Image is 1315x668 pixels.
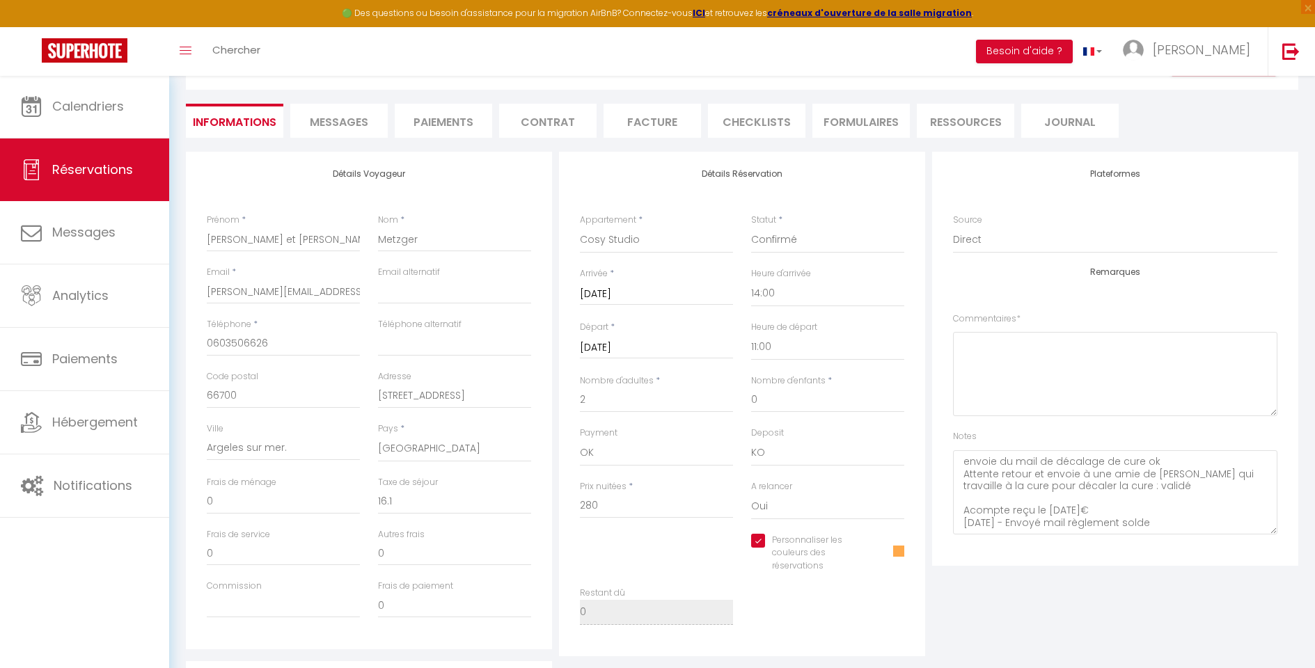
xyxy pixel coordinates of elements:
span: Messages [52,223,116,241]
label: Autres frais [378,528,425,541]
a: ... [PERSON_NAME] [1112,27,1268,76]
h4: Remarques [953,267,1277,277]
h4: Détails Réservation [580,169,904,179]
label: Commentaires [953,312,1021,326]
button: Besoin d'aide ? [976,40,1073,63]
span: Réservations [52,161,133,178]
label: Restant dû [580,587,625,600]
h4: Plateformes [953,169,1277,179]
label: Appartement [580,214,636,227]
span: [PERSON_NAME] [1153,41,1250,58]
span: Calendriers [52,97,124,115]
label: Nombre d'enfants [751,374,826,388]
label: Départ [580,321,608,334]
span: Chercher [212,42,260,57]
label: Ville [207,422,223,436]
label: Code postal [207,370,258,383]
label: Pays [378,422,398,436]
img: ... [1123,40,1144,61]
label: Commission [207,580,262,593]
label: Adresse [378,370,411,383]
label: Frais de service [207,528,270,541]
label: Téléphone alternatif [378,318,462,331]
a: Chercher [202,27,271,76]
label: Prénom [207,214,239,227]
span: Paiements [52,350,118,367]
label: Frais de ménage [207,476,276,489]
label: Statut [751,214,776,227]
label: Nom [378,214,398,227]
label: Téléphone [207,318,251,331]
label: Notes [953,430,977,443]
label: Personnaliser les couleurs des réservations [765,534,876,573]
a: ICI [693,7,705,19]
label: Deposit [751,427,784,440]
h4: Détails Voyageur [207,169,531,179]
span: Messages [310,114,368,130]
li: FORMULAIRES [812,104,910,138]
label: Arrivée [580,267,608,280]
li: Facture [604,104,701,138]
iframe: Chat [1256,605,1305,658]
label: Payment [580,427,617,440]
label: Source [953,214,982,227]
label: Nombre d'adultes [580,374,654,388]
img: Super Booking [42,38,127,63]
label: Prix nuitées [580,480,627,493]
li: Informations [186,104,283,138]
label: Heure d'arrivée [751,267,811,280]
li: Journal [1021,104,1119,138]
label: Frais de paiement [378,580,453,593]
label: Taxe de séjour [378,476,438,489]
a: créneaux d'ouverture de la salle migration [767,7,972,19]
li: Paiements [395,104,492,138]
label: Email alternatif [378,266,440,279]
label: Email [207,266,230,279]
img: logout [1282,42,1300,60]
li: Ressources [917,104,1014,138]
label: Heure de départ [751,321,817,334]
li: CHECKLISTS [708,104,805,138]
span: Notifications [54,477,132,494]
span: Hébergement [52,413,138,431]
label: A relancer [751,480,792,493]
span: Analytics [52,287,109,304]
li: Contrat [499,104,597,138]
button: Ouvrir le widget de chat LiveChat [11,6,53,47]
